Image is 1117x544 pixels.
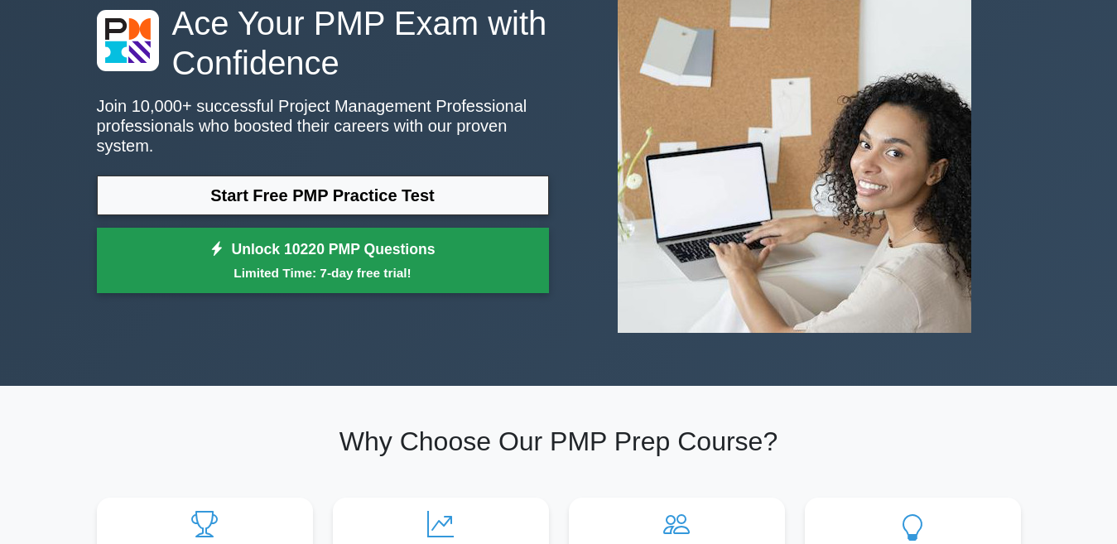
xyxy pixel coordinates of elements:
small: Limited Time: 7-day free trial! [118,263,528,282]
p: Join 10,000+ successful Project Management Professional professionals who boosted their careers w... [97,96,549,156]
a: Start Free PMP Practice Test [97,176,549,215]
h2: Why Choose Our PMP Prep Course? [97,426,1021,457]
a: Unlock 10220 PMP QuestionsLimited Time: 7-day free trial! [97,228,549,294]
h1: Ace Your PMP Exam with Confidence [97,3,549,83]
